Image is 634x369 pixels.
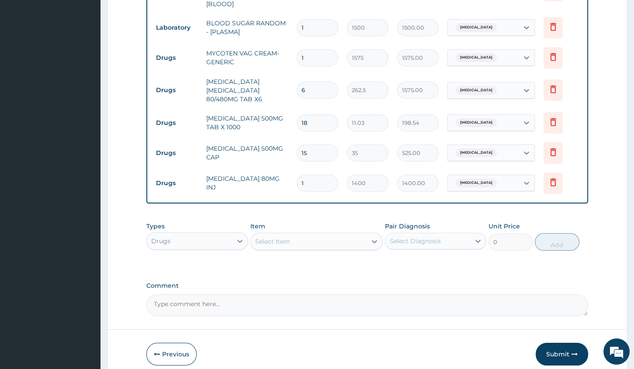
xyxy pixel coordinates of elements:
[202,170,292,196] td: [MEDICAL_DATA] 80MG INJ
[250,222,265,231] label: Item
[202,140,292,166] td: [MEDICAL_DATA] 500MG CAP
[143,4,164,25] div: Minimize live chat window
[390,237,441,245] div: Select Diagnosis
[4,238,166,269] textarea: Type your message and hit 'Enter'
[255,237,290,246] div: Select Item
[51,110,121,198] span: We're online!
[202,14,292,41] td: BLOOD SUGAR RANDOM - [PLASMA]
[456,23,497,32] span: [MEDICAL_DATA]
[146,343,197,366] button: Previous
[152,175,202,191] td: Drugs
[385,222,430,231] label: Pair Diagnosis
[535,233,579,251] button: Add
[152,20,202,36] td: Laboratory
[456,53,497,62] span: [MEDICAL_DATA]
[152,145,202,161] td: Drugs
[152,50,202,66] td: Drugs
[152,115,202,131] td: Drugs
[202,73,292,108] td: [MEDICAL_DATA] [MEDICAL_DATA] 80/480MG TAB X6
[456,148,497,157] span: [MEDICAL_DATA]
[202,45,292,71] td: MYCOTEN VAG CREAM-GENERIC
[456,179,497,187] span: [MEDICAL_DATA]
[152,82,202,98] td: Drugs
[146,223,165,230] label: Types
[456,86,497,95] span: [MEDICAL_DATA]
[146,282,588,290] label: Comment
[45,49,147,60] div: Chat with us now
[536,343,588,366] button: Submit
[488,222,520,231] label: Unit Price
[16,44,35,66] img: d_794563401_company_1708531726252_794563401
[151,237,170,245] div: Drugs
[202,110,292,136] td: [MEDICAL_DATA] 500MG TAB X 1000
[456,118,497,127] span: [MEDICAL_DATA]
